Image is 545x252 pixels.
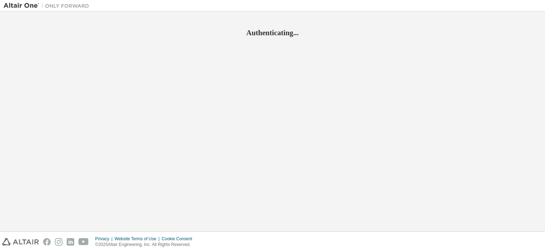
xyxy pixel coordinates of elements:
[55,238,62,246] img: instagram.svg
[162,236,196,242] div: Cookie Consent
[43,238,51,246] img: facebook.svg
[78,238,89,246] img: youtube.svg
[2,238,39,246] img: altair_logo.svg
[4,2,93,9] img: Altair One
[95,236,114,242] div: Privacy
[95,242,197,248] p: © 2025 Altair Engineering, Inc. All Rights Reserved.
[67,238,74,246] img: linkedin.svg
[4,28,541,37] h2: Authenticating...
[114,236,162,242] div: Website Terms of Use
